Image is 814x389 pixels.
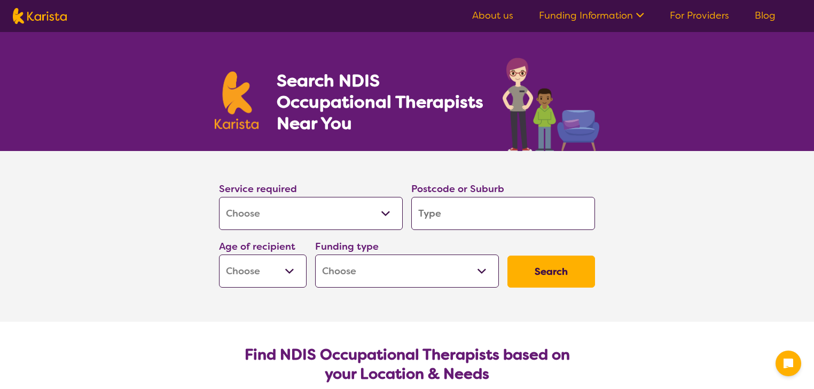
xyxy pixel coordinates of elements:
[670,9,729,22] a: For Providers
[219,240,295,253] label: Age of recipient
[219,182,297,195] label: Service required
[411,182,504,195] label: Postcode or Suburb
[315,240,379,253] label: Funding type
[215,72,259,129] img: Karista logo
[411,197,595,230] input: Type
[507,256,595,288] button: Search
[539,9,644,22] a: Funding Information
[503,58,599,151] img: occupational-therapy
[228,345,586,384] h2: Find NDIS Occupational Therapists based on your Location & Needs
[277,70,484,134] h1: Search NDIS Occupational Therapists Near You
[13,8,67,24] img: Karista logo
[472,9,513,22] a: About us
[755,9,776,22] a: Blog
